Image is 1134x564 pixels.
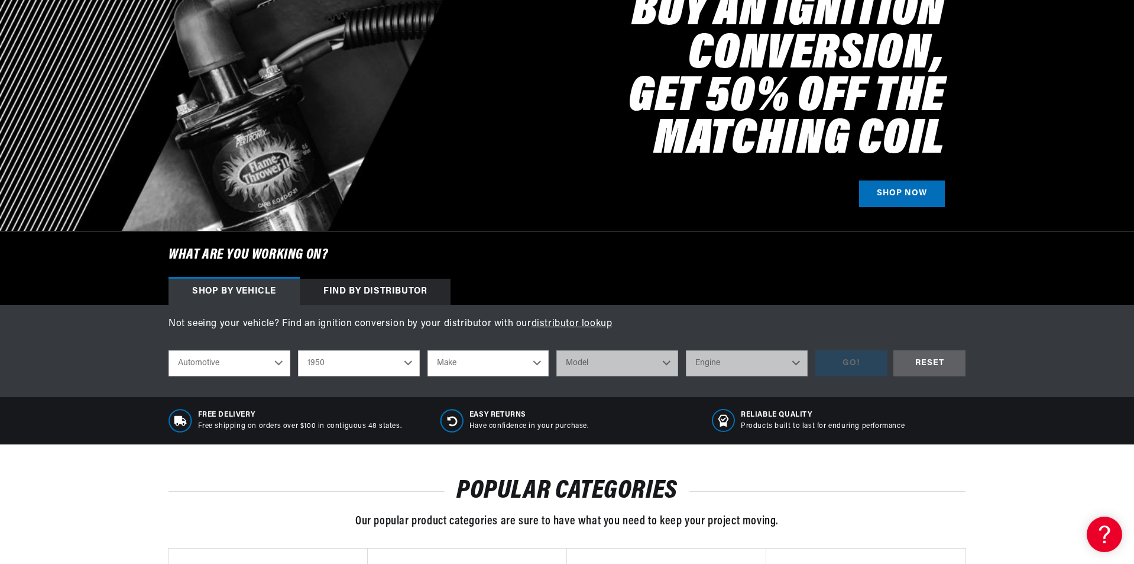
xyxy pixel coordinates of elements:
[169,279,300,305] div: Shop by vehicle
[532,319,613,328] a: distributor lookup
[298,350,420,376] select: Year
[198,421,402,431] p: Free shipping on orders over $100 in contiguous 48 states.
[427,350,549,376] select: Make
[169,350,290,376] select: Ride Type
[859,181,945,207] a: SHOP NOW
[469,410,589,420] span: Easy Returns
[300,279,451,305] div: Find by Distributor
[198,410,402,420] span: Free Delivery
[139,231,995,279] h6: What are you working on?
[741,421,905,431] p: Products built to last for enduring performance
[169,480,965,502] h2: POPULAR CATEGORIES
[355,515,779,527] span: Our popular product categories are sure to have what you need to keep your project moving.
[741,410,905,420] span: RELIABLE QUALITY
[469,421,589,431] p: Have confidence in your purchase.
[169,317,965,332] p: Not seeing your vehicle? Find an ignition conversion by your distributor with our
[686,350,808,376] select: Engine
[893,350,965,377] div: RESET
[556,350,678,376] select: Model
